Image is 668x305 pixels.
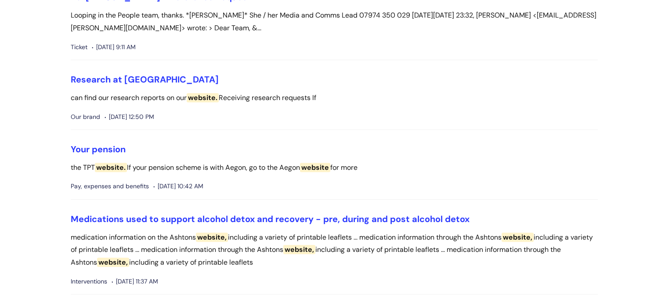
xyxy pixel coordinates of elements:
[300,163,330,172] span: website
[187,93,219,102] span: website.
[71,111,100,122] span: Our brand
[71,144,126,155] a: Your pension
[105,111,154,122] span: [DATE] 12:50 PM
[97,258,129,267] span: website,
[71,92,598,104] p: can find our research reports on our Receiving research requests If
[71,231,598,269] p: medication information on the Ashtons including a variety of printable leaflets ... medication in...
[71,9,598,35] p: Looping in the People team, thanks. *[PERSON_NAME]* She / her Media and Comms Lead 07974 350 029 ...
[112,276,158,287] span: [DATE] 11:37 AM
[71,181,149,192] span: Pay, expenses and benefits
[71,213,469,225] a: Medications used to support alcohol detox and recovery - pre, during and post alcohol detox
[502,233,534,242] span: website,
[196,233,228,242] span: website,
[95,163,127,172] span: website.
[153,181,203,192] span: [DATE] 10:42 AM
[283,245,315,254] span: website,
[71,42,87,53] span: Ticket
[71,161,598,174] p: the TPT If your pension scheme is with Aegon, go to the Aegon for more
[71,74,219,85] a: Research at [GEOGRAPHIC_DATA]
[71,276,107,287] span: Interventions
[92,42,136,53] span: [DATE] 9:11 AM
